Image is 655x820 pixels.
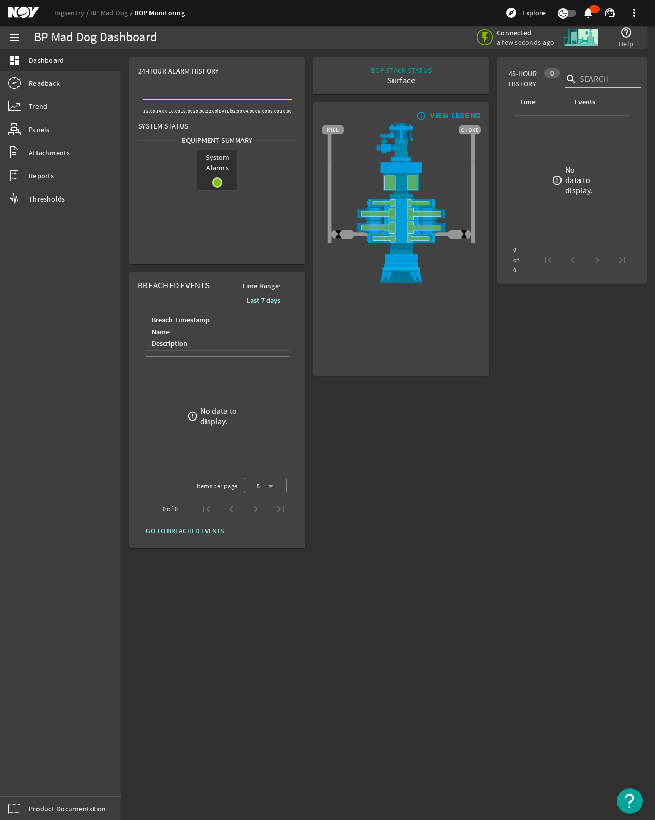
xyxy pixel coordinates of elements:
[371,76,432,86] div: Surface
[518,97,560,108] div: Time
[497,38,554,47] span: a few seconds ago
[574,97,595,108] div: Events
[468,183,478,198] img: TransparentStackSlice.png
[138,521,232,540] button: GO TO BREACHED EVENTS
[619,39,633,49] span: Help
[8,54,21,66] mat-icon: dashboard
[205,108,217,114] text: 22:00
[29,78,60,88] span: Readback
[513,245,519,276] div: 0 of 0
[29,148,70,158] span: Attachments
[414,112,426,120] mat-icon: info_outline
[333,229,343,239] img: ValveClose.png
[134,8,185,18] a: BOP Monitoring
[247,296,280,305] b: Last 7 days
[509,68,539,89] span: 48-Hour History
[522,8,546,18] span: Explore
[178,135,256,145] span: Equipment Summary
[552,175,563,186] mat-icon: error_outline
[280,108,292,114] text: 10:00
[322,221,481,234] img: ShearRamOpen.png
[501,5,550,21] button: Explore
[544,68,560,78] div: 0
[54,8,90,17] a: Rigsentry
[138,280,210,291] span: Breached Events
[565,73,577,85] i: search
[169,108,180,114] text: 16:00
[150,326,280,338] div: Name
[29,194,65,204] span: Thresholds
[29,101,47,112] span: Trend
[29,171,54,181] span: Reports
[322,207,481,221] img: ShearRamOpen.png
[197,150,237,175] span: System Alarms
[430,111,481,121] div: VIEW LEGEND
[187,411,198,422] mat-icon: error_outline
[217,108,231,114] text: [DATE]
[29,804,106,814] span: Product Documentation
[322,123,481,161] img: RiserAdapter.png
[8,31,21,44] mat-icon: menu
[238,291,289,309] button: Last 7 days
[146,525,224,536] span: GO TO BREACHED EVENTS
[505,7,517,19] mat-icon: explore
[562,18,600,57] img: Skid.svg
[617,788,643,814] button: Open Resource Center
[582,7,594,19] mat-icon: notifications
[152,315,210,326] div: Breach Timestamp
[150,338,280,350] div: Description
[181,108,193,114] text: 18:00
[152,326,170,338] div: Name
[322,161,481,199] img: UpperAnnularOpen.png
[322,199,481,207] img: PipeRamOpen.png
[90,8,134,17] a: BP Mad Dog
[197,481,239,491] div: Items per page:
[322,234,481,243] img: PipeRamOpen.png
[268,108,279,114] text: 08:00
[565,165,592,196] div: No data to display.
[255,108,267,114] text: 06:00
[604,7,616,19] mat-icon: support_agent
[143,108,155,114] text: 12:00
[29,124,50,135] span: Panels
[29,55,64,65] span: Dashboard
[519,97,535,108] div: Time
[152,338,188,350] div: Description
[34,32,157,43] div: BP Mad Dog Dashboard
[163,504,178,514] div: 0 of 0
[459,229,469,239] img: ValveClose.png
[573,97,622,108] div: Events
[322,243,481,283] img: WellheadConnector.png
[579,73,632,85] input: Search
[138,121,188,131] span: System Status
[233,281,289,291] span: Time Range:
[371,65,432,76] div: BOP STACK STATUS
[150,315,280,326] div: Breach Timestamp
[622,1,647,25] button: more_vert
[325,183,334,198] img: TransparentStackSlice.png
[193,108,205,114] text: 20:00
[200,406,248,427] div: No data to display.
[620,26,632,39] mat-icon: help_outline
[243,108,255,114] text: 04:00
[231,108,242,114] text: 02:00
[138,66,219,76] span: 24-Hour Alarm History
[156,108,168,114] text: 14:00
[497,28,554,38] span: Connected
